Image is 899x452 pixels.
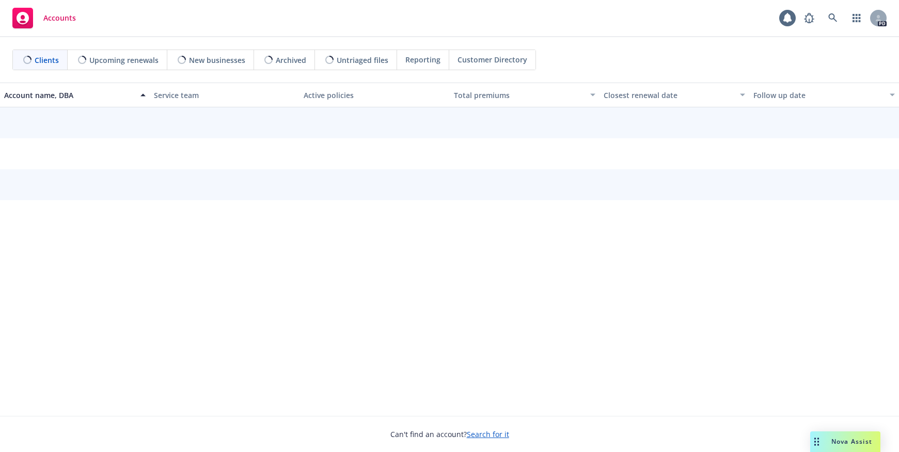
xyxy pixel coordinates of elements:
button: Follow up date [749,83,899,107]
span: Archived [276,55,306,66]
div: Drag to move [810,431,823,452]
a: Search for it [467,429,509,439]
button: Closest renewal date [600,83,749,107]
span: Untriaged files [337,55,388,66]
a: Search [823,8,843,28]
div: Service team [154,90,295,101]
div: Account name, DBA [4,90,134,101]
div: Follow up date [753,90,884,101]
button: Total premiums [450,83,600,107]
button: Service team [150,83,299,107]
a: Switch app [846,8,867,28]
span: Can't find an account? [390,429,509,440]
button: Nova Assist [810,431,880,452]
div: Closest renewal date [604,90,734,101]
span: Upcoming renewals [89,55,159,66]
span: Customer Directory [458,54,527,65]
span: New businesses [189,55,245,66]
a: Accounts [8,4,80,33]
span: Accounts [43,14,76,22]
a: Report a Bug [799,8,819,28]
div: Active policies [304,90,445,101]
span: Reporting [405,54,440,65]
span: Nova Assist [831,437,872,446]
div: Total premiums [454,90,584,101]
span: Clients [35,55,59,66]
button: Active policies [299,83,449,107]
